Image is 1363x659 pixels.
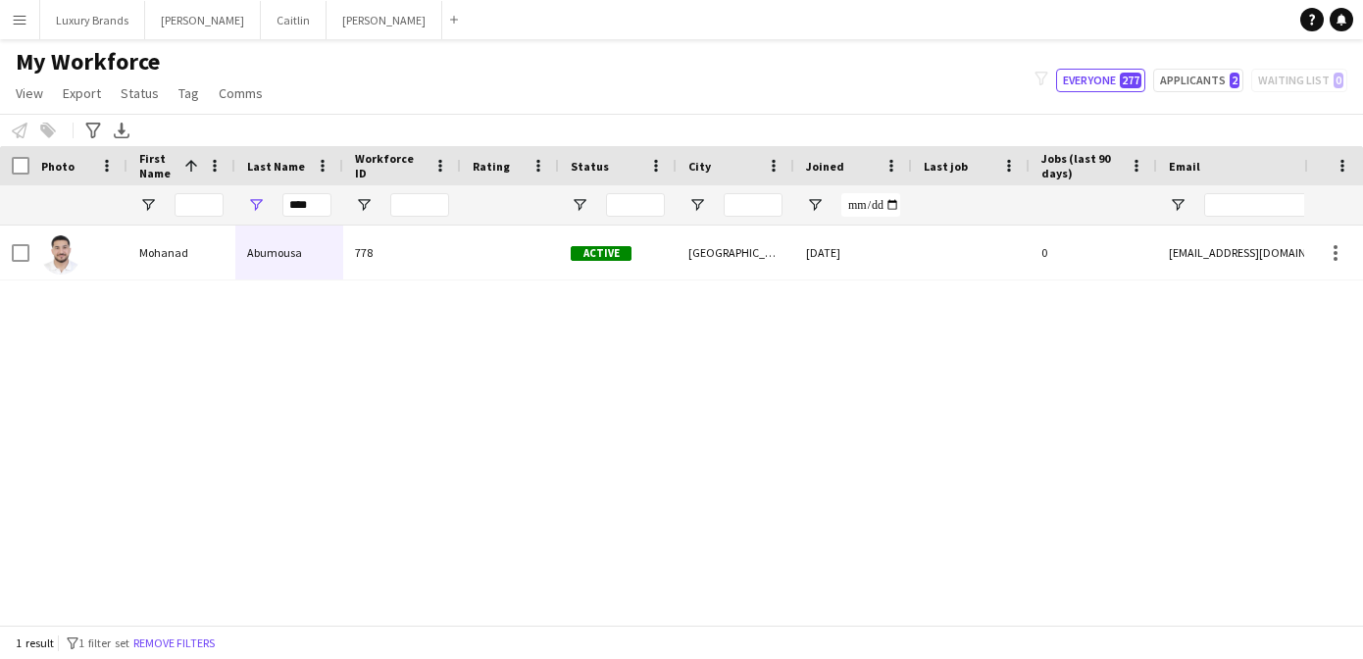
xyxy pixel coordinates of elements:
[924,159,968,174] span: Last job
[355,151,426,180] span: Workforce ID
[129,633,219,654] button: Remove filters
[139,151,177,180] span: First Name
[63,84,101,102] span: Export
[1056,69,1145,92] button: Everyone277
[55,80,109,106] a: Export
[571,196,588,214] button: Open Filter Menu
[41,235,80,275] img: Mohanad Abumousa
[171,80,207,106] a: Tag
[282,193,331,217] input: Last Name Filter Input
[121,84,159,102] span: Status
[78,635,129,650] span: 1 filter set
[677,226,794,279] div: [GEOGRAPHIC_DATA]
[1041,151,1122,180] span: Jobs (last 90 days)
[113,80,167,106] a: Status
[688,159,711,174] span: City
[8,80,51,106] a: View
[327,1,442,39] button: [PERSON_NAME]
[16,47,160,76] span: My Workforce
[355,196,373,214] button: Open Filter Menu
[235,226,343,279] div: Abumousa
[724,193,782,217] input: City Filter Input
[247,159,305,174] span: Last Name
[40,1,145,39] button: Luxury Brands
[247,196,265,214] button: Open Filter Menu
[806,159,844,174] span: Joined
[1169,196,1186,214] button: Open Filter Menu
[606,193,665,217] input: Status Filter Input
[1169,159,1200,174] span: Email
[145,1,261,39] button: [PERSON_NAME]
[473,159,510,174] span: Rating
[1030,226,1157,279] div: 0
[343,226,461,279] div: 778
[571,246,631,261] span: Active
[211,80,271,106] a: Comms
[390,193,449,217] input: Workforce ID Filter Input
[41,159,75,174] span: Photo
[1153,69,1243,92] button: Applicants2
[110,119,133,142] app-action-btn: Export XLSX
[806,196,824,214] button: Open Filter Menu
[16,84,43,102] span: View
[81,119,105,142] app-action-btn: Advanced filters
[219,84,263,102] span: Comms
[688,196,706,214] button: Open Filter Menu
[841,193,900,217] input: Joined Filter Input
[178,84,199,102] span: Tag
[1230,73,1239,88] span: 2
[571,159,609,174] span: Status
[261,1,327,39] button: Caitlin
[127,226,235,279] div: Mohanad
[139,196,157,214] button: Open Filter Menu
[175,193,224,217] input: First Name Filter Input
[1120,73,1141,88] span: 277
[794,226,912,279] div: [DATE]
